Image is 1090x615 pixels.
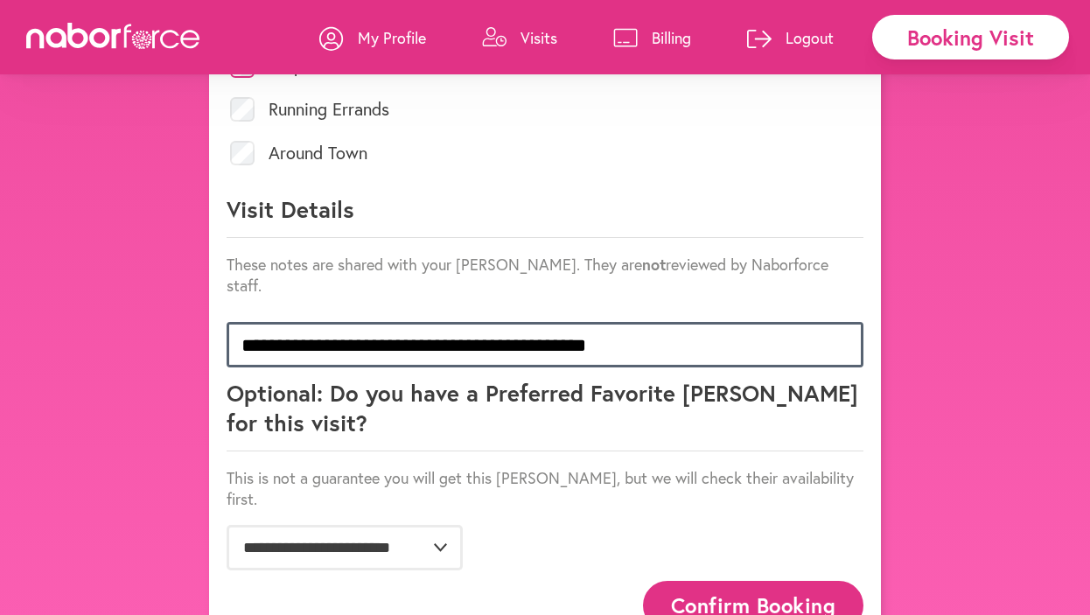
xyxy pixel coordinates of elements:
[652,27,691,48] p: Billing
[227,467,863,509] p: This is not a guarantee you will get this [PERSON_NAME], but we will check their availability first.
[747,11,834,64] a: Logout
[269,57,374,74] label: Help at Home
[786,27,834,48] p: Logout
[872,15,1069,59] div: Booking Visit
[482,11,557,64] a: Visits
[521,27,557,48] p: Visits
[227,194,863,238] p: Visit Details
[319,11,426,64] a: My Profile
[358,27,426,48] p: My Profile
[227,254,863,296] p: These notes are shared with your [PERSON_NAME]. They are reviewed by Naborforce staff.
[269,101,389,118] label: Running Errands
[227,378,863,451] p: Optional: Do you have a Preferred Favorite [PERSON_NAME] for this visit?
[613,11,691,64] a: Billing
[269,144,367,162] label: Around Town
[642,254,666,275] strong: not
